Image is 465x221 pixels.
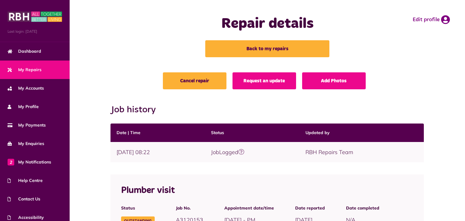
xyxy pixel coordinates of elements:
[205,142,299,162] td: JobLogged
[8,48,41,54] span: Dashboard
[299,142,424,162] td: RBH Repairs Team
[121,205,155,211] span: Status
[110,124,205,142] th: Date | Time
[205,40,329,57] a: Back to my repairs
[205,124,299,142] th: Status
[224,205,274,211] span: Appointment date/time
[8,11,62,23] img: MyRBH
[295,205,325,211] span: Date reported
[413,15,450,24] a: Edit profile
[8,177,43,184] span: Help Centre
[8,104,39,110] span: My Profile
[232,72,296,89] a: Request an update
[110,142,205,162] td: [DATE] 08:22
[8,122,46,128] span: My Payments
[8,67,41,73] span: My Repairs
[8,85,44,91] span: My Accounts
[8,196,40,202] span: Contact Us
[121,186,175,195] span: Plumber visit
[8,159,51,165] span: My Notifications
[8,159,14,165] span: 2
[163,72,226,89] a: Cancel repair
[299,124,424,142] th: Updated by
[8,29,62,34] span: Last login: [DATE]
[175,15,360,33] h1: Repair details
[8,214,44,221] span: Accessibility
[8,140,44,147] span: My Enquiries
[176,205,203,211] span: Job No.
[302,72,366,89] a: Add Photos
[110,104,424,115] h2: Job history
[346,205,379,211] span: Date completed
